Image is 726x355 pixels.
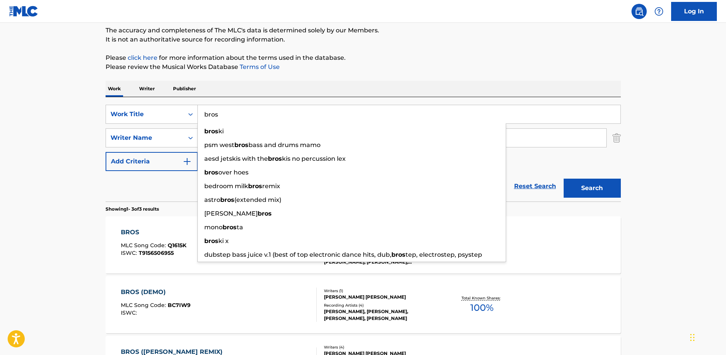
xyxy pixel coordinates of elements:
[183,157,192,166] img: 9d2ae6d4665cec9f34b9.svg
[204,196,220,203] span: astro
[268,155,282,162] strong: bros
[121,302,168,309] span: MLC Song Code :
[462,295,502,301] p: Total Known Shares:
[218,169,248,176] span: over hoes
[237,224,243,231] span: ta
[234,196,281,203] span: (extended mix)
[111,110,179,119] div: Work Title
[106,152,198,171] button: Add Criteria
[204,224,223,231] span: mono
[137,81,157,97] p: Writer
[106,276,621,333] a: BROS (DEMO)MLC Song Code:BC7IW9ISWC:Writers (1)[PERSON_NAME] [PERSON_NAME]Recording Artists (4)[P...
[106,35,621,44] p: It is not an authoritative source for recording information.
[204,141,234,149] span: psm west
[106,53,621,62] p: Please for more information about the terms used in the database.
[9,6,38,17] img: MLC Logo
[324,344,439,350] div: Writers ( 4 )
[248,182,262,190] strong: bros
[654,7,663,16] img: help
[405,251,482,258] span: tep, electrostep, psystep
[121,242,168,249] span: MLC Song Code :
[121,249,139,256] span: ISWC :
[635,7,644,16] img: search
[204,210,258,217] span: [PERSON_NAME]
[106,216,621,273] a: BROSMLC Song Code:Q1615KISWC:T9156506955Writers (4)[PERSON_NAME], [PERSON_NAME] [PERSON_NAME] [PE...
[168,242,186,249] span: Q1615K
[168,302,191,309] span: BC7IW9
[111,133,179,142] div: Writer Name
[651,4,667,19] div: Help
[106,26,621,35] p: The accuracy and completeness of The MLC's data is determined solely by our Members.
[324,288,439,294] div: Writers ( 1 )
[258,210,272,217] strong: bros
[248,141,321,149] span: bass and drums mamo
[128,54,157,61] a: click here
[324,294,439,301] div: [PERSON_NAME] [PERSON_NAME]
[121,288,191,297] div: BROS (DEMO)
[204,169,218,176] strong: bros
[121,309,139,316] span: ISWC :
[204,128,218,135] strong: bros
[262,182,280,190] span: remix
[234,141,248,149] strong: bros
[688,318,726,355] iframe: Chat Widget
[391,251,405,258] strong: bros
[238,63,280,70] a: Terms of Use
[223,224,237,231] strong: bros
[204,251,391,258] span: dubstep bass juice v.1 (best of top electronic dance hits, dub,
[139,249,174,256] span: T9156506955
[564,179,621,198] button: Search
[106,81,123,97] p: Work
[121,228,186,237] div: BROS
[470,301,494,315] span: 100 %
[282,155,346,162] span: kis no percussion lex
[106,105,621,201] form: Search Form
[324,302,439,308] div: Recording Artists ( 4 )
[106,206,159,213] p: Showing 1 - 3 of 3 results
[631,4,647,19] a: Public Search
[324,308,439,322] div: [PERSON_NAME], [PERSON_NAME], [PERSON_NAME], [PERSON_NAME]
[671,2,717,21] a: Log In
[510,178,560,195] a: Reset Search
[218,237,229,245] span: ki x
[106,62,621,72] p: Please review the Musical Works Database
[220,196,234,203] strong: bros
[204,237,218,245] strong: bros
[171,81,198,97] p: Publisher
[204,182,248,190] span: bedroom milk
[612,128,621,147] img: Delete Criterion
[204,155,268,162] span: aesd jetskis with the
[690,326,695,349] div: Drag
[218,128,224,135] span: ki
